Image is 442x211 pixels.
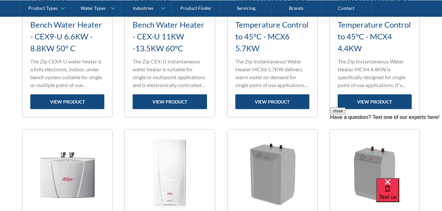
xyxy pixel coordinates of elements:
iframe: podium webchat widget prompt [330,107,442,186]
div: Product Types [28,5,58,11]
iframe: podium webchat widget bubble [376,178,442,211]
a: view product [133,94,207,109]
a: view product [338,94,412,109]
a: view product [30,94,104,109]
p: The Zip Instantaneous Water Heater MCX4 4.4KW is specifically designed for single point of use ap... [338,58,412,89]
a: view product [235,94,309,109]
p: The Zip CEX9-U water heater is a fully electronic, indoor, under bench system suitable for single... [30,58,104,89]
p: The Zip Instantaneous Water Heater MCX6 5.7KW delivers warm water on demand for single point of u... [235,58,309,89]
div: Water Types [81,5,106,11]
div: Industries [133,5,153,11]
p: The Zip CEX-U instantaneous water heater is suitable for single or multipoint applications and is... [133,58,207,89]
